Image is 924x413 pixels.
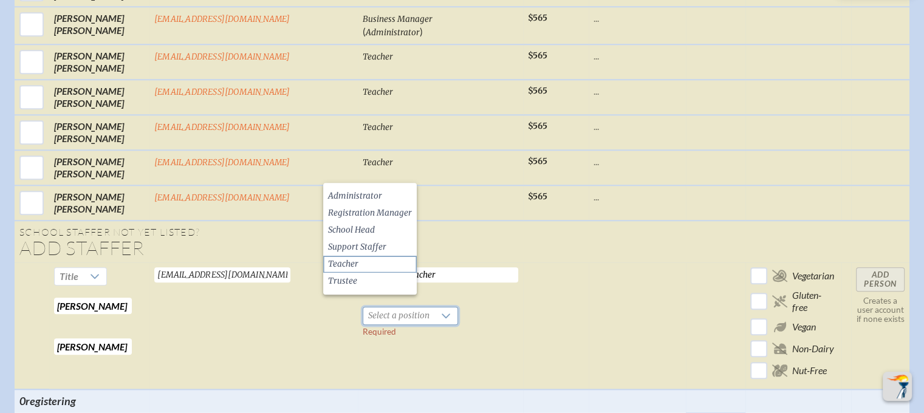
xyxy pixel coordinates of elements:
span: $565 [528,156,547,166]
span: School Head [328,224,375,236]
span: Gluten-free [792,289,837,313]
p: ... [594,50,681,62]
a: [EMAIL_ADDRESS][DOMAIN_NAME] [154,14,290,24]
span: Teacher [363,122,393,132]
th: 0 [15,389,149,412]
p: ... [594,155,681,168]
span: ) [420,26,423,37]
input: Last Name [54,338,132,355]
p: Creates a user account if none exists [856,296,905,324]
span: Vegetarian [792,270,834,282]
button: Scroll Top [883,372,912,401]
li: Support Staffer [323,239,417,256]
span: Trustee [328,275,357,287]
span: $565 [528,191,547,202]
a: [EMAIL_ADDRESS][DOMAIN_NAME] [154,122,290,132]
span: Teacher [328,258,358,270]
p: ... [594,191,681,203]
span: Non-Dairy [792,343,834,355]
input: First Name [54,298,132,314]
ul: Option List [323,183,417,295]
span: Nut-Free [792,364,827,377]
td: [PERSON_NAME] [PERSON_NAME] [49,185,149,220]
span: Title [55,268,83,285]
li: School Head [323,222,417,239]
span: Support Staffer [328,241,386,253]
a: [EMAIL_ADDRESS][DOMAIN_NAME] [154,87,290,97]
span: Administrator [328,190,382,202]
label: Required [363,327,396,336]
td: [PERSON_NAME] [PERSON_NAME] [49,44,149,80]
span: Select a position [363,307,434,324]
td: [PERSON_NAME] [PERSON_NAME] [49,150,149,185]
span: Teacher [363,52,393,62]
span: $565 [528,86,547,96]
li: Trustee [323,273,417,290]
td: [PERSON_NAME] [PERSON_NAME] [49,80,149,115]
img: To the top [885,374,909,398]
span: $565 [528,121,547,131]
input: Job Title for Nametag (40 chars max) [363,267,518,282]
a: [EMAIL_ADDRESS][DOMAIN_NAME] [154,157,290,168]
li: Registration Manager [323,205,417,222]
span: Vegan [792,321,816,333]
td: [PERSON_NAME] [PERSON_NAME] [49,115,149,150]
input: Email [154,267,290,282]
li: Teacher [323,256,417,273]
span: Business Manager [363,14,433,24]
span: registering [26,394,76,408]
a: [EMAIL_ADDRESS][DOMAIN_NAME] [154,52,290,62]
p: ... [594,12,681,24]
span: ( [363,26,366,37]
span: $565 [528,50,547,61]
a: [EMAIL_ADDRESS][DOMAIN_NAME] [154,193,290,203]
span: Teacher [363,87,393,97]
span: Teacher [363,157,393,168]
span: Administrator [366,27,420,38]
p: ... [594,120,681,132]
span: $565 [528,13,547,23]
td: [PERSON_NAME] [PERSON_NAME] [49,7,149,44]
li: Administrator [323,188,417,205]
span: Title [60,270,78,282]
p: ... [594,85,681,97]
span: Registration Manager [328,207,412,219]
